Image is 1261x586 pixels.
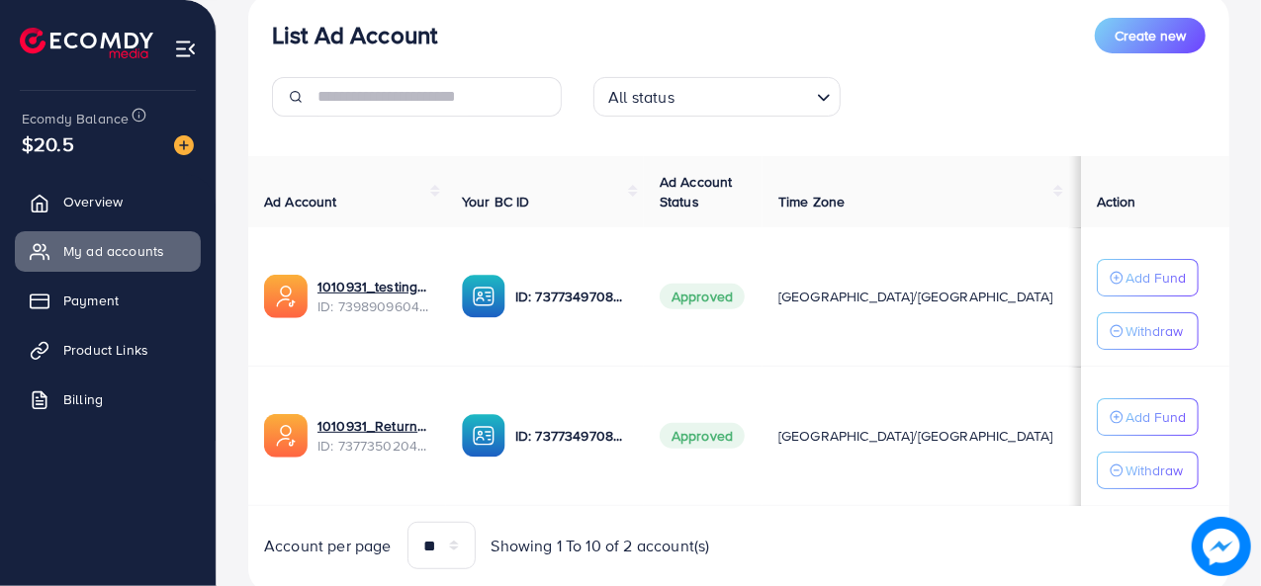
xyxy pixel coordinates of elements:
[660,284,745,309] span: Approved
[1192,517,1251,576] img: image
[1097,398,1199,436] button: Add Fund
[462,275,505,318] img: ic-ba-acc.ded83a64.svg
[680,79,809,112] input: Search for option
[660,172,733,211] span: Ad Account Status
[462,414,505,458] img: ic-ba-acc.ded83a64.svg
[15,330,201,370] a: Product Links
[593,77,841,117] div: Search for option
[15,231,201,271] a: My ad accounts
[1097,259,1199,296] button: Add Fund
[492,535,710,557] span: Showing 1 To 10 of 2 account(s)
[1097,312,1199,350] button: Withdraw
[778,287,1053,306] span: [GEOGRAPHIC_DATA]/[GEOGRAPHIC_DATA]
[174,135,194,155] img: image
[264,275,308,318] img: ic-ads-acc.e4c84228.svg
[1097,192,1136,211] span: Action
[22,109,129,128] span: Ecomdy Balance
[778,192,845,211] span: Time Zone
[317,416,430,457] div: <span class='underline'>1010931_Returnsproduct_1717673220088</span></br>7377350204250456080
[63,241,164,261] span: My ad accounts
[1126,405,1186,429] p: Add Fund
[174,38,197,60] img: menu
[1097,452,1199,489] button: Withdraw
[604,83,678,112] span: All status
[778,426,1053,446] span: [GEOGRAPHIC_DATA]/[GEOGRAPHIC_DATA]
[20,28,153,58] img: logo
[15,281,201,320] a: Payment
[660,423,745,449] span: Approved
[63,291,119,310] span: Payment
[462,192,530,211] span: Your BC ID
[15,379,201,419] a: Billing
[317,277,430,317] div: <span class='underline'>1010931_testing products_1722692892755</span></br>7398909604979277841
[63,192,123,211] span: Overview
[264,414,308,458] img: ic-ads-acc.e4c84228.svg
[1126,459,1183,482] p: Withdraw
[264,535,392,557] span: Account per page
[515,424,628,448] p: ID: 7377349708576243728
[63,389,103,409] span: Billing
[15,182,201,221] a: Overview
[1095,18,1206,53] button: Create new
[515,285,628,308] p: ID: 7377349708576243728
[317,436,430,456] span: ID: 7377350204250456080
[1126,319,1183,343] p: Withdraw
[317,296,430,316] span: ID: 7398909604979277841
[272,21,437,49] h3: List Ad Account
[317,416,430,436] a: 1010931_Returnsproduct_1717673220088
[317,277,430,296] a: 1010931_testing products_1722692892755
[1126,266,1186,290] p: Add Fund
[22,129,74,158] span: $20.5
[63,340,148,360] span: Product Links
[1115,26,1186,45] span: Create new
[264,192,337,211] span: Ad Account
